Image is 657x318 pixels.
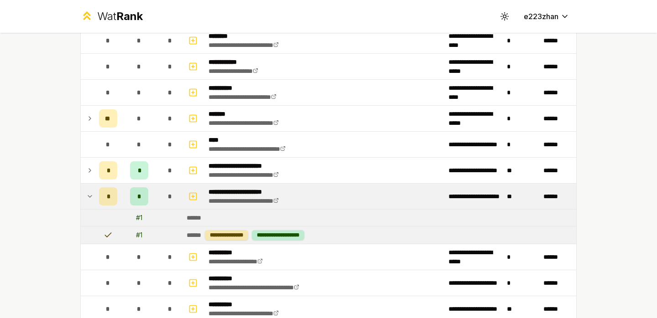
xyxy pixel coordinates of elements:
[136,213,142,222] div: # 1
[97,9,143,24] div: Wat
[516,8,577,25] button: e223zhan
[524,11,558,22] span: e223zhan
[136,231,142,240] div: # 1
[80,9,143,24] a: WatRank
[116,10,143,23] span: Rank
